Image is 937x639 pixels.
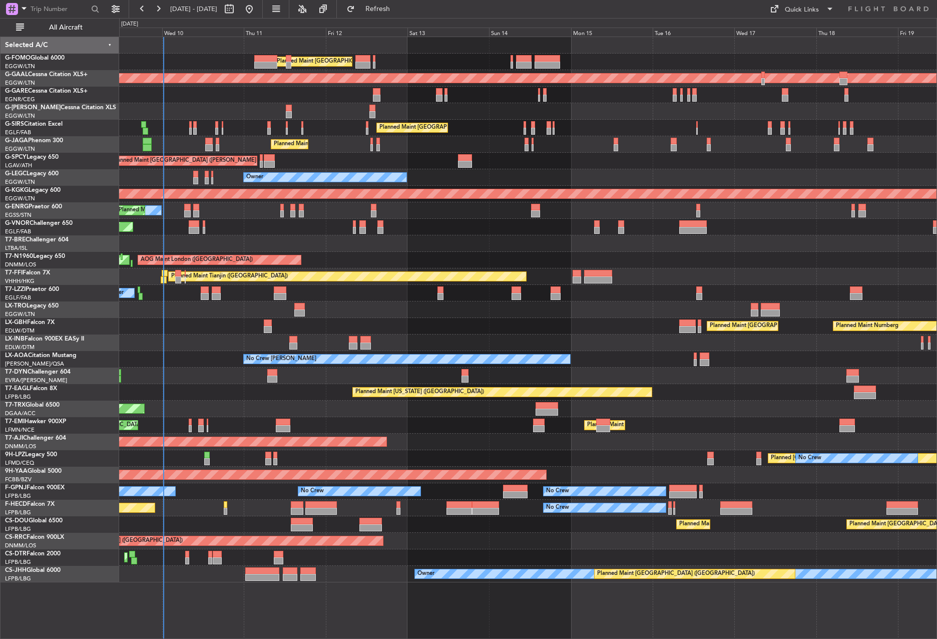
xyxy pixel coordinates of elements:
[5,112,35,120] a: EGGW/LTN
[357,6,399,13] span: Refresh
[5,485,65,491] a: F-GPNJFalcon 900EX
[5,286,26,292] span: T7-LZZI
[5,319,27,326] span: LX-GBH
[5,171,59,177] a: G-LEGCLegacy 600
[5,303,59,309] a: LX-TROLegacy 650
[771,451,912,466] div: Planned [GEOGRAPHIC_DATA] ([GEOGRAPHIC_DATA])
[5,171,27,177] span: G-LEGC
[597,566,755,581] div: Planned Maint [GEOGRAPHIC_DATA] ([GEOGRAPHIC_DATA])
[5,435,23,441] span: T7-AJI
[417,566,434,581] div: Owner
[5,476,32,483] a: FCBB/BZV
[5,253,65,259] a: T7-N1960Legacy 650
[5,154,59,160] a: G-SPCYLegacy 650
[5,443,36,450] a: DNMM/LOS
[5,88,88,94] a: G-GARECessna Citation XLS+
[5,63,35,70] a: EGGW/LTN
[5,319,55,326] a: LX-GBHFalcon 7X
[571,28,653,37] div: Mon 15
[5,244,28,252] a: LTBA/ISL
[5,377,67,384] a: EVRA/[PERSON_NAME]
[246,170,263,185] div: Owner
[5,534,64,540] a: CS-RRCFalcon 900LX
[785,5,819,15] div: Quick Links
[5,567,27,573] span: CS-JHH
[246,352,316,367] div: No Crew [PERSON_NAME]
[81,28,162,37] div: Tue 9
[5,121,63,127] a: G-SIRSCitation Excel
[5,567,61,573] a: CS-JHHGlobal 6000
[587,418,683,433] div: Planned Maint [GEOGRAPHIC_DATA]
[546,500,569,515] div: No Crew
[5,237,26,243] span: T7-BRE
[836,318,898,334] div: Planned Maint Nurnberg
[5,336,25,342] span: LX-INB
[301,484,324,499] div: No Crew
[105,153,267,168] div: Unplanned Maint [GEOGRAPHIC_DATA] ([PERSON_NAME] Intl)
[5,220,73,226] a: G-VNORChallenger 650
[546,484,569,499] div: No Crew
[5,211,32,219] a: EGSS/STN
[5,369,71,375] a: T7-DYNChallenger 604
[5,105,61,111] span: G-[PERSON_NAME]
[5,525,31,533] a: LFPB/LBG
[5,353,77,359] a: LX-AOACitation Mustang
[5,310,35,318] a: EGGW/LTN
[5,386,30,392] span: T7-EAGL
[5,55,31,61] span: G-FOMO
[5,402,26,408] span: T7-TRX
[5,327,35,335] a: EDLW/DTM
[5,270,23,276] span: T7-FFI
[326,28,407,37] div: Fri 12
[11,20,109,36] button: All Aircraft
[407,28,489,37] div: Sat 13
[5,534,27,540] span: CS-RRC
[141,252,253,267] div: AOG Maint London ([GEOGRAPHIC_DATA])
[5,261,36,268] a: DNMM/LOS
[5,187,61,193] a: G-KGKGLegacy 600
[342,1,402,17] button: Refresh
[5,286,59,292] a: T7-LZZIPraetor 600
[5,402,60,408] a: T7-TRXGlobal 6500
[274,137,431,152] div: Planned Maint [GEOGRAPHIC_DATA] ([GEOGRAPHIC_DATA])
[170,5,217,14] span: [DATE] - [DATE]
[5,129,31,136] a: EGLF/FAB
[5,410,36,417] a: DGAA/ACC
[5,228,31,235] a: EGLF/FAB
[5,558,31,566] a: LFPB/LBG
[816,28,898,37] div: Thu 18
[5,72,88,78] a: G-GAALCessna Citation XLS+
[5,79,35,87] a: EGGW/LTN
[653,28,734,37] div: Tue 16
[5,386,57,392] a: T7-EAGLFalcon 8X
[5,393,31,401] a: LFPB/LBG
[734,28,816,37] div: Wed 17
[5,468,62,474] a: 9H-YAAGlobal 5000
[798,451,821,466] div: No Crew
[5,253,33,259] span: T7-N1960
[162,28,244,37] div: Wed 10
[765,1,839,17] button: Quick Links
[171,269,288,284] div: Planned Maint Tianjin ([GEOGRAPHIC_DATA])
[5,452,57,458] a: 9H-LPZLegacy 500
[31,2,88,17] input: Trip Number
[127,550,243,565] div: Planned Maint Mugla ([GEOGRAPHIC_DATA])
[5,195,35,202] a: EGGW/LTN
[379,120,537,135] div: Planned Maint [GEOGRAPHIC_DATA] ([GEOGRAPHIC_DATA])
[5,468,28,474] span: 9H-YAA
[5,575,31,582] a: LFPB/LBG
[5,492,31,500] a: LFPB/LBG
[5,509,31,516] a: LFPB/LBG
[5,138,28,144] span: G-JAGA
[5,72,28,78] span: G-GAAL
[5,303,27,309] span: LX-TRO
[5,501,27,507] span: F-HECD
[5,277,35,285] a: VHHH/HKG
[244,28,325,37] div: Thu 11
[5,121,24,127] span: G-SIRS
[5,96,35,103] a: EGNR/CEG
[5,237,69,243] a: T7-BREChallenger 604
[5,353,28,359] span: LX-AOA
[5,178,35,186] a: EGGW/LTN
[5,145,35,153] a: EGGW/LTN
